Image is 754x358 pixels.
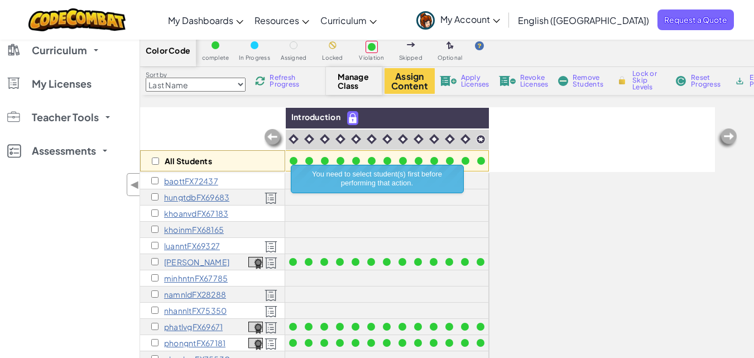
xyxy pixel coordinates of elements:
img: certificate-icon.png [248,322,263,334]
img: IconReset.svg [675,76,686,86]
a: Resources [249,5,315,35]
img: Licensed [265,257,277,269]
img: Licensed [265,289,277,302]
img: IconCapstoneLevel.svg [476,135,486,144]
img: IconHint.svg [475,41,484,50]
span: In Progress [239,55,270,61]
img: avatar [416,11,435,30]
img: IconSkippedLevel.svg [407,42,415,47]
img: IconIntro.svg [335,134,345,144]
img: IconIntro.svg [367,134,377,144]
img: IconOptionalLevel.svg [446,41,454,50]
img: CodeCombat logo [28,8,126,31]
button: Assign Content [385,68,435,94]
span: My Licenses [32,79,92,89]
span: Reset Progress [691,74,724,88]
p: hungtdbFX69683 [164,193,229,202]
label: Sort by [146,70,246,79]
p: All Students [165,156,212,165]
span: You need to select student(s) first before performing that action. [312,170,442,187]
span: My Dashboards [168,15,233,26]
span: Remove Students [573,74,606,88]
span: Apply Licenses [461,74,489,88]
img: IconRemoveStudents.svg [558,76,568,86]
img: certificate-icon.png [248,338,263,350]
img: IconArchive.svg [734,76,745,86]
span: Resources [254,15,299,26]
span: Color Code [146,46,190,55]
span: Violation [359,55,384,61]
img: Licensed [265,322,277,334]
span: Teacher Tools [32,112,99,122]
span: Curriculum [32,45,87,55]
span: Assigned [281,55,307,61]
img: IconLock.svg [616,75,628,85]
img: Arrow_Left_Inactive.png [263,128,285,150]
img: IconIntro.svg [398,134,408,144]
p: khoinmFX68165 [164,225,224,234]
img: IconIntro.svg [351,134,361,144]
a: View Course Completion Certificate [248,320,263,333]
p: phatlvgFX69671 [164,322,223,331]
span: Locked [322,55,343,61]
img: Arrow_Left_Inactive.png [716,127,738,150]
p: khoanvdFX67183 [164,209,228,218]
span: Optional [438,55,463,61]
p: nhannltFX75350 [164,306,227,315]
img: Licensed [265,306,277,318]
p: baottFX72437 [164,176,218,185]
a: View Course Completion Certificate [248,336,263,349]
img: IconIntro.svg [429,134,439,144]
img: IconIntro.svg [320,134,330,144]
a: My Dashboards [162,5,249,35]
span: My Account [440,13,500,25]
a: Request a Quote [657,9,734,30]
span: Assessments [32,146,96,156]
span: Refresh Progress [270,74,304,88]
span: Curriculum [320,15,367,26]
p: phongntFX67181 [164,338,225,347]
a: My Account [411,2,506,37]
a: English ([GEOGRAPHIC_DATA]) [512,5,655,35]
img: Licensed [265,192,277,204]
span: complete [202,55,229,61]
p: luanntFX69327 [164,241,220,250]
span: Skipped [399,55,422,61]
img: IconIntro.svg [382,134,392,144]
p: Châu Minh [164,257,229,266]
span: Lock or Skip Levels [632,70,665,90]
img: IconLicenseRevoke.svg [499,76,516,86]
img: IconIntro.svg [289,134,299,144]
img: IconIntro.svg [304,134,314,144]
span: English ([GEOGRAPHIC_DATA]) [518,15,649,26]
img: IconLicenseApply.svg [440,76,457,86]
img: IconIntro.svg [414,134,424,144]
img: IconPaidLevel.svg [348,112,358,125]
img: Licensed [265,241,277,253]
img: certificate-icon.png [248,257,263,269]
span: Introduction [291,112,340,122]
img: IconIntro.svg [445,134,455,144]
p: namnldFX28288 [164,290,226,299]
span: Revoke Licenses [520,74,549,88]
span: ◀ [130,176,140,193]
a: Curriculum [315,5,382,35]
img: IconReload.svg [255,76,265,86]
img: IconIntro.svg [460,134,470,144]
p: minhntnFX67785 [164,274,228,283]
span: Manage Class [338,72,371,90]
img: Licensed [265,338,277,350]
a: View Course Completion Certificate [248,255,263,268]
